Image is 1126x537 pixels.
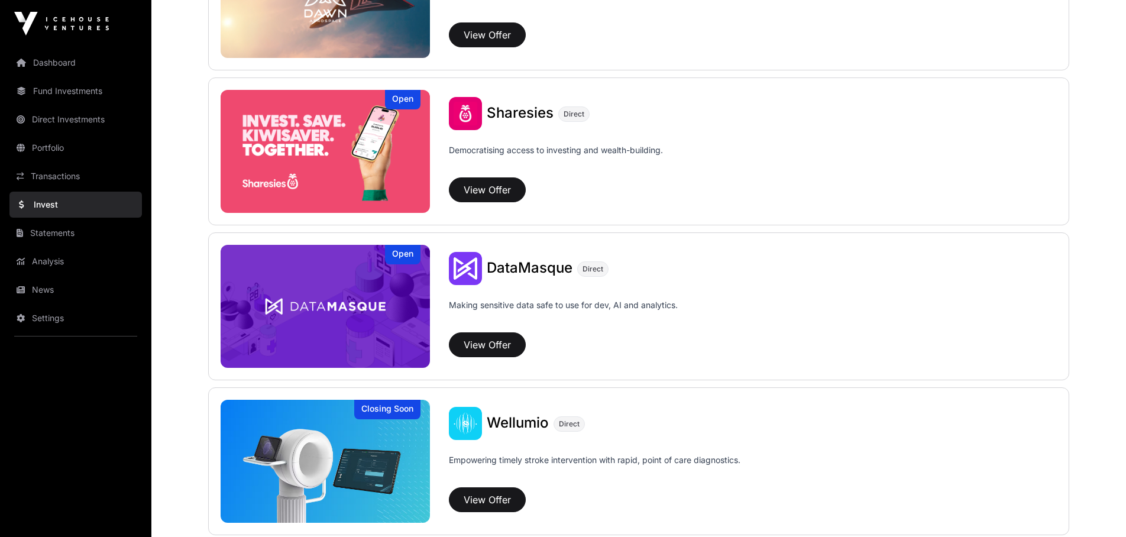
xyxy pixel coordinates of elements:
[449,252,482,285] img: DataMasque
[9,305,142,331] a: Settings
[221,245,430,368] a: DataMasqueOpen
[487,259,572,276] span: DataMasque
[487,106,554,121] a: Sharesies
[487,414,549,431] span: Wellumio
[564,109,584,119] span: Direct
[221,400,430,523] img: Wellumio
[583,264,603,274] span: Direct
[449,487,526,512] button: View Offer
[9,78,142,104] a: Fund Investments
[221,90,430,213] img: Sharesies
[487,261,572,276] a: DataMasque
[9,163,142,189] a: Transactions
[487,104,554,121] span: Sharesies
[9,277,142,303] a: News
[385,245,420,264] div: Open
[9,192,142,218] a: Invest
[354,400,420,419] div: Closing Soon
[221,90,430,213] a: SharesiesOpen
[487,416,549,431] a: Wellumio
[449,144,663,173] p: Democratising access to investing and wealth-building.
[449,407,482,440] img: Wellumio
[449,299,678,328] p: Making sensitive data safe to use for dev, AI and analytics.
[9,106,142,132] a: Direct Investments
[449,22,526,47] button: View Offer
[9,220,142,246] a: Statements
[449,454,740,483] p: Empowering timely stroke intervention with rapid, point of care diagnostics.
[14,12,109,35] img: Icehouse Ventures Logo
[385,90,420,109] div: Open
[449,177,526,202] button: View Offer
[449,332,526,357] button: View Offer
[221,245,430,368] img: DataMasque
[559,419,580,429] span: Direct
[9,135,142,161] a: Portfolio
[221,400,430,523] a: WellumioClosing Soon
[1067,480,1126,537] iframe: Chat Widget
[9,50,142,76] a: Dashboard
[449,97,482,130] img: Sharesies
[9,248,142,274] a: Analysis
